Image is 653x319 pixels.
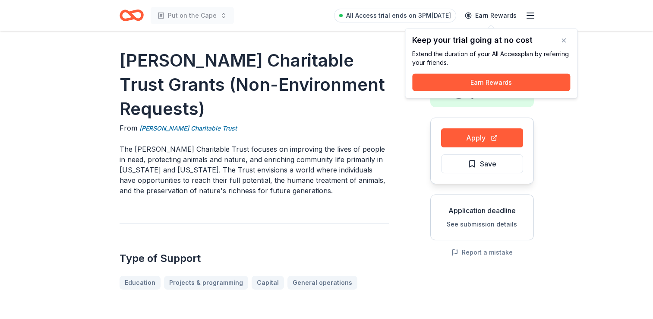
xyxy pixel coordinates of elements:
div: Keep your trial going at no cost [412,36,570,45]
a: Projects & programming [164,276,248,290]
span: Save [480,158,496,169]
a: Capital [252,276,284,290]
button: Report a mistake [451,247,513,258]
a: General operations [287,276,357,290]
a: [PERSON_NAME] Charitable Trust [139,123,237,134]
h2: Type of Support [120,252,389,265]
a: Education [120,276,161,290]
p: The [PERSON_NAME] Charitable Trust focuses on improving the lives of people in need, protecting a... [120,144,389,196]
span: Put on the Cape [168,10,217,21]
a: Earn Rewards [460,8,522,23]
div: From [120,123,389,134]
button: Put on the Cape [151,7,234,24]
div: Application deadline [438,205,527,216]
h1: [PERSON_NAME] Charitable Trust Grants (Non-Environment Requests) [120,48,389,121]
button: Apply [441,128,523,147]
button: Save [441,154,523,173]
div: Extend the duration of your All Access plan by referring your friends. [412,50,570,67]
a: All Access trial ends on 3PM[DATE] [334,9,456,22]
button: Earn Rewards [412,74,570,91]
a: Home [120,5,144,26]
span: All Access trial ends on 3PM[DATE] [346,10,451,21]
button: See submission details [447,219,517,230]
